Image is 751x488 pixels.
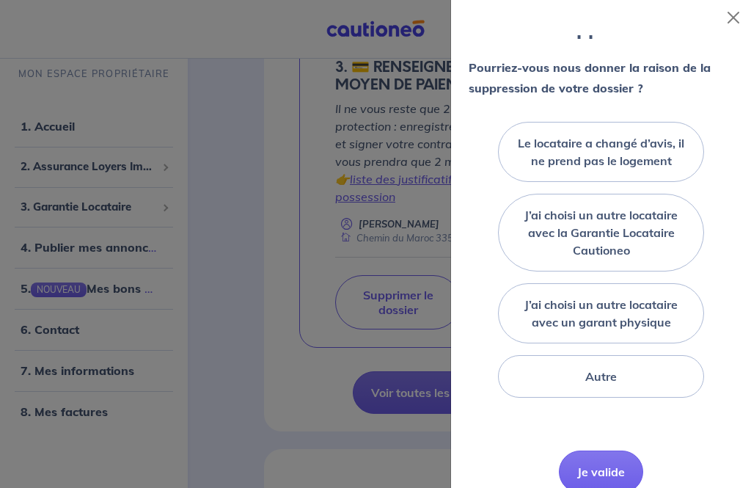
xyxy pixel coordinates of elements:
[469,60,711,95] strong: Pourriez-vous nous donner la raison de la suppression de votre dossier ?
[516,206,685,259] label: J’ai choisi un autre locataire avec la Garantie Locataire Cautioneo
[585,368,617,385] label: Autre
[516,296,685,331] label: J’ai choisi un autre locataire avec un garant physique
[516,134,685,170] label: Le locataire a changé d’avis, il ne prend pas le logement
[722,6,745,29] button: Close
